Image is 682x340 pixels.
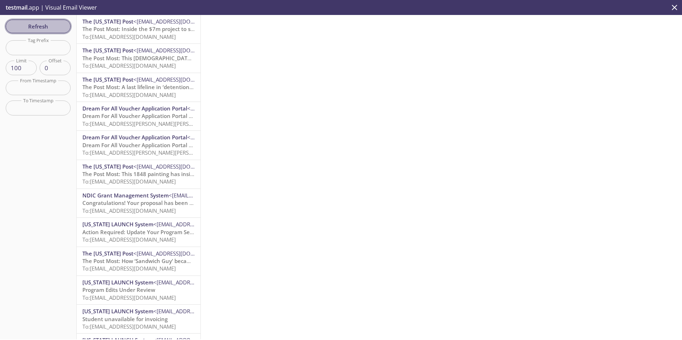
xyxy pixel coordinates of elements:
span: To: [EMAIL_ADDRESS][DOMAIN_NAME] [82,33,176,40]
div: The [US_STATE] Post<[EMAIL_ADDRESS][DOMAIN_NAME]>The Post Most: A last lifeline in ‘detention all... [77,73,200,102]
span: Student unavailable for invoicing [82,315,168,323]
span: <[EMAIL_ADDRESS][DOMAIN_NAME]> [187,134,280,141]
div: The [US_STATE] Post<[EMAIL_ADDRESS][DOMAIN_NAME]>The Post Most: Inside the $7m project to save [P... [77,15,200,43]
div: Dream For All Voucher Application Portal<[EMAIL_ADDRESS][DOMAIN_NAME]>Dream For All Voucher Appli... [77,131,200,159]
span: To: [EMAIL_ADDRESS][DOMAIN_NAME] [82,236,176,243]
span: <[EMAIL_ADDRESS][DOMAIN_NAME]> [133,76,226,83]
div: The [US_STATE] Post<[EMAIL_ADDRESS][DOMAIN_NAME]>The Post Most: How ‘Sandwich Guy’ became a resis... [77,247,200,275]
span: <[EMAIL_ADDRESS][DOMAIN_NAME]> [169,192,261,199]
div: The [US_STATE] Post<[EMAIL_ADDRESS][DOMAIN_NAME]>The Post Most: This 1848 painting has insight in... [77,160,200,189]
span: Dream For All Voucher Application Portal 비밀번호 재설정 [82,141,228,149]
span: To: [EMAIL_ADDRESS][DOMAIN_NAME] [82,207,176,214]
span: The [US_STATE] Post [82,76,133,83]
span: [US_STATE] LAUNCH System [82,221,153,228]
span: <[EMAIL_ADDRESS][DOMAIN_NAME][US_STATE]> [153,279,273,286]
span: Dream For All Voucher Application Portal [82,105,187,112]
span: To: [EMAIL_ADDRESS][DOMAIN_NAME] [82,265,176,272]
span: Dream For All Voucher Application Portal Password Reset [82,112,229,119]
span: The Post Most: A last lifeline in ‘detention alley’ [82,83,204,91]
div: [US_STATE] LAUNCH System<[EMAIL_ADDRESS][DOMAIN_NAME][US_STATE]>Action Required: Update Your Prog... [77,218,200,246]
div: NDIC Grant Management System<[EMAIL_ADDRESS][DOMAIN_NAME]>Congratulations! Your proposal has been... [77,189,200,217]
div: Dream For All Voucher Application Portal<[EMAIL_ADDRESS][DOMAIN_NAME]>Dream For All Voucher Appli... [77,102,200,130]
span: Program Edits Under Review [82,286,155,293]
span: <[EMAIL_ADDRESS][DOMAIN_NAME]> [133,163,226,170]
span: <[EMAIL_ADDRESS][DOMAIN_NAME][US_STATE]> [153,221,273,228]
span: The Post Most: How ‘Sandwich Guy’ became a resistance icon in Trump’s D.C. [82,257,279,264]
span: <[EMAIL_ADDRESS][DOMAIN_NAME]> [133,47,226,54]
div: [US_STATE] LAUNCH System<[EMAIL_ADDRESS][DOMAIN_NAME][US_STATE]>Program Edits Under ReviewTo:[EMA... [77,276,200,304]
span: The Post Most: Inside the $7m project to save [PERSON_NAME] masterpiece [82,25,277,32]
div: [US_STATE] LAUNCH System<[EMAIL_ADDRESS][DOMAIN_NAME][US_STATE]>Student unavailable for invoicing... [77,305,200,333]
button: Refresh [6,20,71,33]
span: Action Required: Update Your Program Selection in [US_STATE] LAUNCH [82,228,266,236]
span: To: [EMAIL_ADDRESS][DOMAIN_NAME] [82,323,176,330]
span: <[EMAIL_ADDRESS][DOMAIN_NAME]> [133,250,226,257]
span: The Post Most: This [DEMOGRAPHIC_DATA] sprinter has the muscle cells of someone in their [DEMOGRA... [82,55,380,62]
span: Dream For All Voucher Application Portal [82,134,187,141]
span: To: [EMAIL_ADDRESS][DOMAIN_NAME] [82,62,176,69]
span: To: [EMAIL_ADDRESS][DOMAIN_NAME] [82,294,176,301]
span: [US_STATE] LAUNCH System [82,308,153,315]
span: Refresh [11,22,65,31]
div: The [US_STATE] Post<[EMAIL_ADDRESS][DOMAIN_NAME]>The Post Most: This [DEMOGRAPHIC_DATA] sprinter ... [77,44,200,72]
span: The [US_STATE] Post [82,47,133,54]
span: The [US_STATE] Post [82,250,133,257]
span: The Post Most: This 1848 painting has insight into American conspiracy thinking [82,170,288,177]
span: <[EMAIL_ADDRESS][DOMAIN_NAME]> [187,105,280,112]
span: Congratulations! Your proposal has been approved for an award! [82,199,249,206]
span: To: [EMAIL_ADDRESS][PERSON_NAME][PERSON_NAME][DOMAIN_NAME] [82,120,258,127]
span: The [US_STATE] Post [82,163,133,170]
span: [US_STATE] LAUNCH System [82,279,153,286]
span: <[EMAIL_ADDRESS][DOMAIN_NAME][US_STATE]> [153,308,273,315]
span: The [US_STATE] Post [82,18,133,25]
span: testmail [6,4,27,11]
span: To: [EMAIL_ADDRESS][PERSON_NAME][PERSON_NAME][DOMAIN_NAME] [82,149,258,156]
span: NDIC Grant Management System [82,192,169,199]
span: To: [EMAIL_ADDRESS][DOMAIN_NAME] [82,91,176,98]
span: To: [EMAIL_ADDRESS][DOMAIN_NAME] [82,178,176,185]
span: <[EMAIL_ADDRESS][DOMAIN_NAME]> [133,18,226,25]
